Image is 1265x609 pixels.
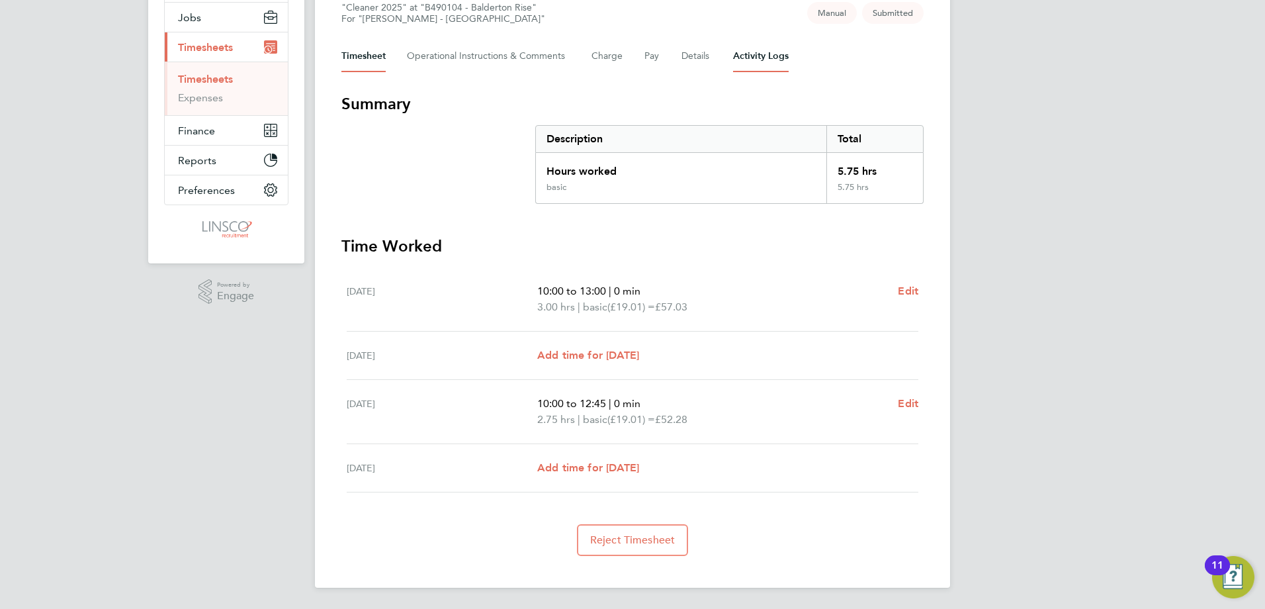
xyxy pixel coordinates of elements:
span: Preferences [178,184,235,197]
span: Timesheets [178,41,233,54]
span: Add time for [DATE] [537,461,639,474]
button: Reports [165,146,288,175]
a: Go to home page [164,218,288,240]
span: This timesheet is Submitted. [862,2,924,24]
button: Charge [591,40,623,72]
a: Powered byEngage [198,279,255,304]
div: [DATE] [347,348,537,363]
span: Engage [217,291,254,302]
div: 5.75 hrs [826,182,923,203]
span: This timesheet was manually created. [807,2,857,24]
span: basic [583,412,607,428]
button: Details [681,40,712,72]
span: Add time for [DATE] [537,349,639,361]
button: Timesheet [341,40,386,72]
span: | [578,413,580,426]
div: Total [826,126,923,152]
button: Reject Timesheet [577,524,689,556]
span: | [609,397,611,410]
div: Hours worked [536,153,826,182]
span: (£19.01) = [607,301,655,313]
span: Reports [178,154,216,167]
button: Activity Logs [733,40,789,72]
div: Timesheets [165,62,288,115]
span: £57.03 [655,301,687,313]
button: Operational Instructions & Comments [407,40,570,72]
span: Reject Timesheet [590,534,676,547]
a: Add time for [DATE] [537,460,639,476]
div: Description [536,126,826,152]
div: 11 [1211,565,1223,583]
span: 3.00 hrs [537,301,575,313]
span: Powered by [217,279,254,291]
div: Summary [535,125,924,204]
div: [DATE] [347,396,537,428]
span: Finance [178,124,215,137]
button: Pay [644,40,660,72]
span: 10:00 to 13:00 [537,285,606,297]
div: For "[PERSON_NAME] - [GEOGRAPHIC_DATA]" [341,13,545,24]
span: Jobs [178,11,201,24]
span: basic [583,299,607,315]
span: 0 min [614,397,640,410]
div: basic [546,182,566,193]
button: Timesheets [165,32,288,62]
button: Preferences [165,175,288,205]
div: "Cleaner 2025" at "B490104 - Balderton Rise" [341,2,545,24]
a: Add time for [DATE] [537,348,639,363]
span: 2.75 hrs [537,413,575,426]
button: Finance [165,116,288,145]
button: Open Resource Center, 11 new notifications [1212,556,1254,598]
span: | [609,285,611,297]
h3: Summary [341,93,924,115]
section: Timesheet [341,93,924,556]
a: Edit [898,396,918,412]
button: Jobs [165,3,288,32]
span: (£19.01) = [607,413,655,426]
span: £52.28 [655,413,687,426]
a: Expenses [178,91,223,104]
span: Edit [898,397,918,410]
div: [DATE] [347,460,537,476]
a: Timesheets [178,73,233,85]
span: Edit [898,285,918,297]
a: Edit [898,283,918,299]
div: [DATE] [347,283,537,315]
h3: Time Worked [341,236,924,257]
span: | [578,301,580,313]
img: linsco-logo-retina.png [198,218,253,240]
div: 5.75 hrs [826,153,923,182]
span: 0 min [614,285,640,297]
span: 10:00 to 12:45 [537,397,606,410]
